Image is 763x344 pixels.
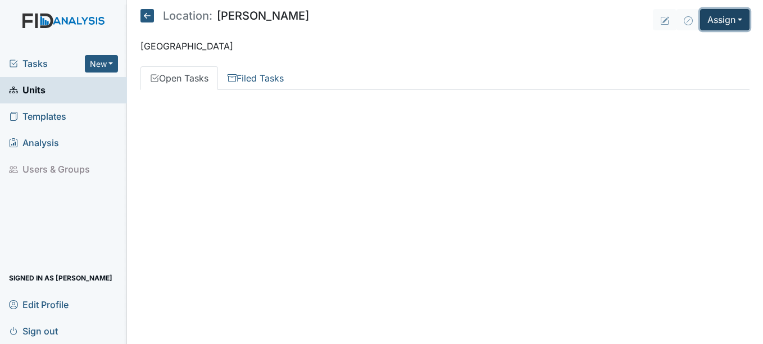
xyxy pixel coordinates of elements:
span: Location: [163,10,212,21]
button: Assign [700,9,750,30]
span: Analysis [9,134,59,152]
a: Filed Tasks [218,66,293,90]
span: Units [9,82,46,99]
a: Tasks [9,57,85,70]
span: Sign out [9,322,58,340]
h5: [PERSON_NAME] [140,9,309,22]
a: Open Tasks [140,66,218,90]
p: [GEOGRAPHIC_DATA] [140,39,750,53]
span: Edit Profile [9,296,69,313]
button: New [85,55,119,73]
span: Signed in as [PERSON_NAME] [9,269,112,287]
span: Templates [9,108,66,125]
